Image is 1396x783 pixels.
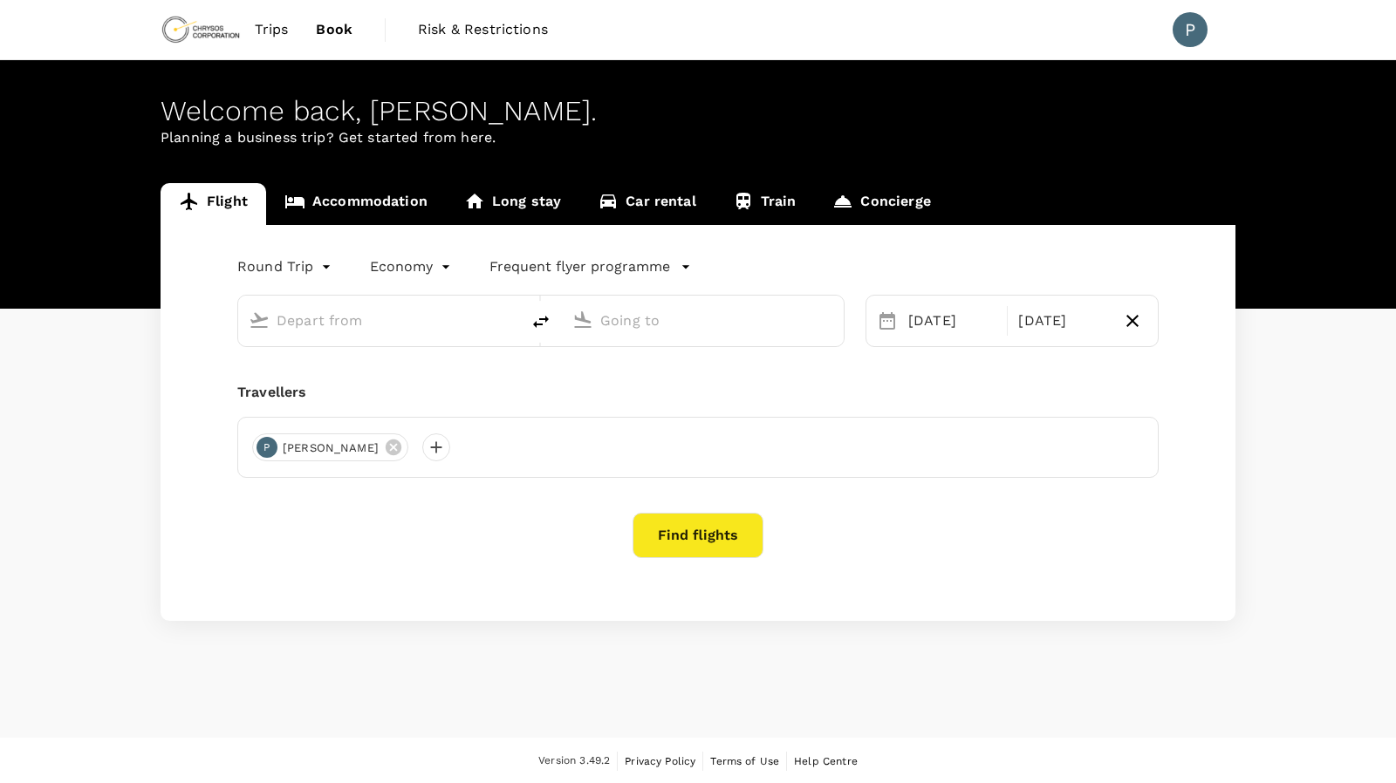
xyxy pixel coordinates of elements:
[814,183,948,225] a: Concierge
[600,307,807,334] input: Going to
[538,752,610,770] span: Version 3.49.2
[252,433,408,461] div: P[PERSON_NAME]
[794,755,858,767] span: Help Centre
[272,439,389,457] span: [PERSON_NAME]
[579,183,715,225] a: Car rental
[161,95,1235,127] div: Welcome back , [PERSON_NAME] .
[489,256,670,277] p: Frequent flyer programme
[237,253,335,281] div: Round Trip
[520,301,562,343] button: delete
[1011,303,1113,338] div: [DATE]
[508,318,511,322] button: Open
[418,19,548,40] span: Risk & Restrictions
[266,183,446,225] a: Accommodation
[901,303,1003,338] div: [DATE]
[277,307,483,334] input: Depart from
[255,19,289,40] span: Trips
[161,10,241,49] img: Chrysos Corporation
[794,752,858,771] a: Help Centre
[161,183,266,225] a: Flight
[370,253,455,281] div: Economy
[161,127,1235,148] p: Planning a business trip? Get started from here.
[710,752,779,771] a: Terms of Use
[316,19,352,40] span: Book
[446,183,579,225] a: Long stay
[633,513,763,558] button: Find flights
[625,752,695,771] a: Privacy Policy
[257,437,277,458] div: P
[237,382,1159,403] div: Travellers
[831,318,835,322] button: Open
[715,183,815,225] a: Train
[489,256,691,277] button: Frequent flyer programme
[710,755,779,767] span: Terms of Use
[625,755,695,767] span: Privacy Policy
[1173,12,1208,47] div: P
